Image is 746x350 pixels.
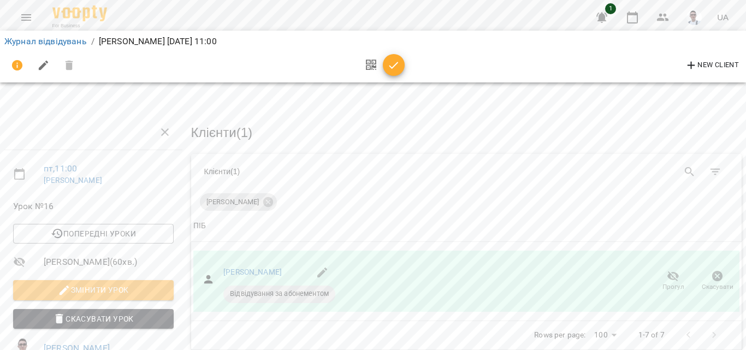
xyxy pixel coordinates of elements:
button: Скасувати [695,266,739,296]
div: ПІБ [193,220,206,233]
p: Rows per page: [534,330,585,341]
button: Search [677,159,703,185]
span: [PERSON_NAME] ( 60 хв. ) [44,256,174,269]
button: Змінити урок [13,280,174,300]
div: Sort [193,220,206,233]
button: Прогул [651,266,695,296]
span: Змінити урок [22,283,165,296]
button: Фільтр [702,159,729,185]
div: Table Toolbar [191,154,742,189]
div: [PERSON_NAME] [200,193,277,211]
button: Скасувати Урок [13,309,174,329]
div: 100 [590,327,620,343]
span: Урок №16 [13,200,174,213]
span: Попередні уроки [22,227,165,240]
h3: Клієнти ( 1 ) [191,126,742,140]
nav: breadcrumb [4,35,742,48]
span: For Business [52,22,107,29]
a: пт , 11:00 [44,163,77,174]
li: / [91,35,94,48]
button: Попередні уроки [13,224,174,244]
div: Клієнти ( 1 ) [204,166,459,177]
span: [PERSON_NAME] [200,197,265,207]
a: Журнал відвідувань [4,36,87,46]
span: Скасувати [702,282,733,292]
button: Menu [13,4,39,31]
span: UA [717,11,729,23]
span: 1 [605,3,616,14]
p: [PERSON_NAME] [DATE] 11:00 [99,35,217,48]
p: 1-7 of 7 [638,330,665,341]
span: New Client [685,59,739,72]
a: [PERSON_NAME] [44,176,102,185]
a: [PERSON_NAME] [223,268,282,276]
span: Прогул [662,282,684,292]
span: ПІБ [193,220,740,233]
span: Скасувати Урок [22,312,165,325]
button: New Client [682,57,742,74]
img: Voopty Logo [52,5,107,21]
button: UA [713,7,733,27]
img: 51d9fbe52f8d23c9565e81b88959feee.JPG [686,10,702,25]
span: Відвідування за абонементом [223,289,335,299]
